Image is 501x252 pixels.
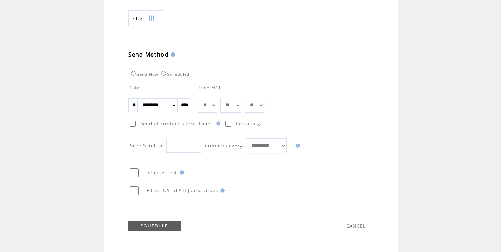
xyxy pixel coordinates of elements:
img: help.gif [178,170,184,175]
img: filters.png [148,11,155,26]
span: Send Method [128,51,169,58]
label: Scheduled [160,72,190,76]
img: help.gif [218,188,225,193]
a: Filter [128,10,163,26]
label: Send Now [129,72,158,76]
input: Scheduled [161,71,166,76]
img: help.gif [294,144,300,148]
a: CANCEL [346,223,366,229]
img: help.gif [214,121,220,126]
span: numbers every [205,143,243,149]
span: Recurring [236,120,260,127]
a: SCHEDULE [128,221,181,231]
span: Send as test [147,169,178,176]
span: Send at contact`s local time [140,120,211,127]
span: Filter [US_STATE] area codes [147,187,218,194]
span: Show filters [132,15,145,21]
span: Time EDT [198,84,221,91]
img: help.gif [169,52,175,57]
span: Pace: Send to [128,143,163,149]
span: Date [128,84,140,91]
input: Send Now [131,71,136,76]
